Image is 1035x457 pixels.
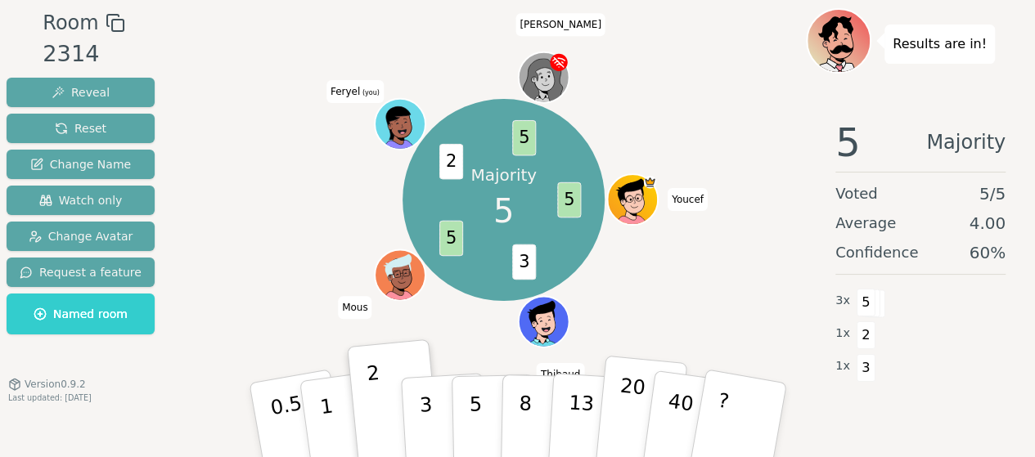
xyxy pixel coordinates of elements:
p: Majority [470,164,537,186]
button: Named room [7,293,155,334]
span: 1 x [835,357,850,375]
span: Click to change your name [537,363,584,386]
span: 5 [512,120,536,156]
span: 5 [493,186,514,235]
span: Room [43,8,98,38]
span: Request a feature [20,264,142,280]
span: 5 / 5 [979,182,1006,205]
button: Change Name [7,150,155,179]
p: 2 [365,361,386,450]
span: Voted [835,182,878,205]
p: Results are in! [893,33,987,56]
button: Request a feature [7,258,155,287]
span: 1 x [835,325,850,343]
button: Change Avatar [7,222,155,251]
span: Change Name [30,156,131,172]
div: 2314 [43,38,124,71]
span: Click to change your name [668,188,708,211]
button: Reveal [7,78,155,107]
span: Change Avatar [29,228,133,244]
span: Watch only [39,192,123,208]
span: Confidence [835,241,918,264]
span: Majority [926,123,1006,162]
button: Watch only [7,186,155,215]
span: Last updated: [DATE] [8,393,92,402]
span: Version 0.9.2 [25,378,86,391]
span: Reset [55,120,106,137]
span: 60 % [970,241,1006,264]
span: Youcef is the host [643,176,655,188]
button: Reset [7,114,155,143]
span: Named room [34,306,128,322]
span: Average [835,212,896,235]
span: Click to change your name [326,80,384,103]
span: 3 [857,354,875,382]
span: 5 [557,182,581,218]
span: Reveal [52,84,110,101]
span: 5 [439,220,463,256]
span: 2 [857,321,875,349]
button: Click to change your avatar [376,101,424,148]
span: 4.00 [969,212,1006,235]
span: 3 [512,244,536,280]
span: 2 [439,144,463,180]
span: Click to change your name [338,296,372,319]
span: 3 x [835,292,850,310]
span: 5 [857,289,875,316]
span: 5 [835,123,861,162]
button: Version0.9.2 [8,378,86,391]
span: (you) [360,89,380,96]
span: Click to change your name [515,14,605,37]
